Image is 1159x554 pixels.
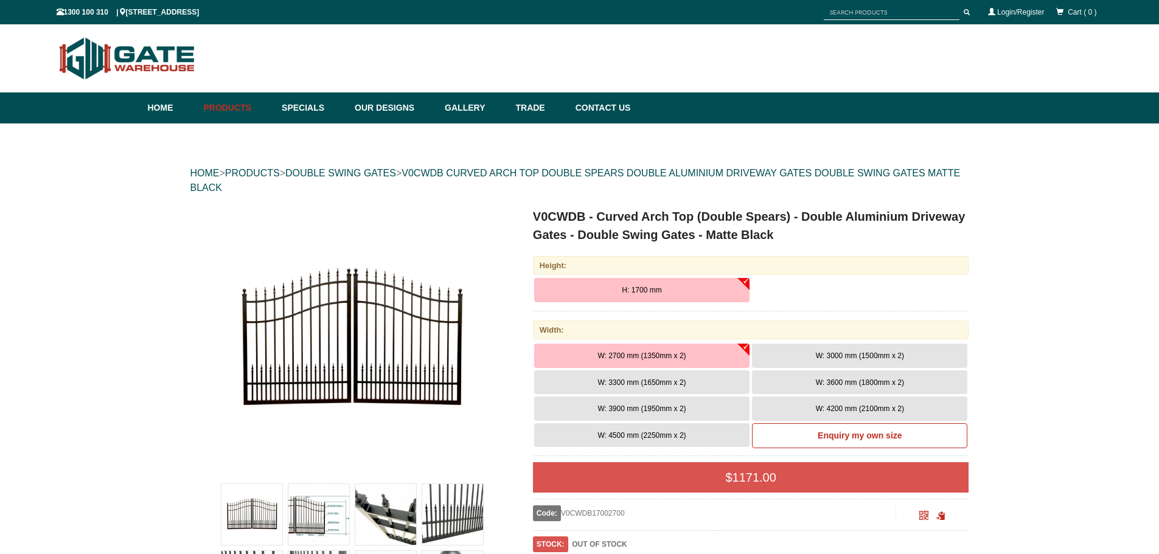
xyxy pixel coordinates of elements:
span: W: 3600 mm (1800mm x 2) [816,378,904,387]
span: Click to copy the URL [936,511,945,521]
button: W: 3600 mm (1800mm x 2) [752,370,967,395]
img: V0CWDB - Curved Arch Top (Double Spears) - Double Aluminium Driveway Gates - Double Swing Gates -... [221,484,282,545]
span: 1300 100 310 | [STREET_ADDRESS] [57,8,200,16]
a: Our Designs [349,92,439,123]
button: W: 3300 mm (1650mm x 2) [534,370,750,395]
img: Gate Warehouse [57,30,198,86]
div: $ [533,462,969,493]
a: Login/Register [997,8,1044,16]
span: W: 3900 mm (1950mm x 2) [597,404,686,413]
span: W: 4500 mm (2250mm x 2) [597,431,686,440]
span: Code: [533,505,561,521]
a: HOME [190,168,220,178]
button: W: 4500 mm (2250mm x 2) [534,423,750,448]
img: V0CWDB - Curved Arch Top (Double Spears) - Double Aluminium Driveway Gates - Double Swing Gates -... [218,207,486,475]
img: V0CWDB - Curved Arch Top (Double Spears) - Double Aluminium Driveway Gates - Double Swing Gates -... [422,484,483,545]
button: W: 4200 mm (2100mm x 2) [752,396,967,421]
a: PRODUCTS [225,168,280,178]
input: SEARCH PRODUCTS [824,5,959,20]
span: W: 3000 mm (1500mm x 2) [816,351,904,360]
div: Width: [533,320,969,339]
b: Enquiry my own size [818,431,902,440]
a: Products [198,92,276,123]
a: Specials [276,92,349,123]
h1: V0CWDB - Curved Arch Top (Double Spears) - Double Aluminium Driveway Gates - Double Swing Gates -... [533,207,969,244]
a: Contact Us [569,92,631,123]
span: W: 4200 mm (2100mm x 2) [816,404,904,413]
img: V0CWDB - Curved Arch Top (Double Spears) - Double Aluminium Driveway Gates - Double Swing Gates -... [355,484,416,545]
button: H: 1700 mm [534,278,750,302]
a: Enquiry my own size [752,423,967,449]
span: H: 1700 mm [622,286,661,294]
a: Click to enlarge and scan to share. [919,513,928,521]
div: Height: [533,256,969,275]
span: 1171.00 [733,471,776,484]
button: W: 3900 mm (1950mm x 2) [534,396,750,421]
a: V0CWDB CURVED ARCH TOP DOUBLE SPEARS DOUBLE ALUMINIUM DRIVEWAY GATES DOUBLE SWING GATES MATTE BLACK [190,168,961,193]
img: V0CWDB - Curved Arch Top (Double Spears) - Double Aluminium Driveway Gates - Double Swing Gates -... [288,484,349,545]
a: Trade [509,92,569,123]
a: DOUBLE SWING GATES [285,168,396,178]
a: Home [148,92,198,123]
span: STOCK: [533,536,568,552]
span: W: 3300 mm (1650mm x 2) [597,378,686,387]
a: V0CWDB - Curved Arch Top (Double Spears) - Double Aluminium Driveway Gates - Double Swing Gates -... [192,207,513,475]
a: Gallery [439,92,509,123]
span: Cart ( 0 ) [1068,8,1096,16]
span: W: 2700 mm (1350mm x 2) [597,351,686,360]
button: W: 2700 mm (1350mm x 2) [534,344,750,368]
button: W: 3000 mm (1500mm x 2) [752,344,967,368]
div: > > > [190,154,969,207]
div: V0CWDB17002700 [533,505,896,521]
b: OUT OF STOCK [572,540,627,549]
